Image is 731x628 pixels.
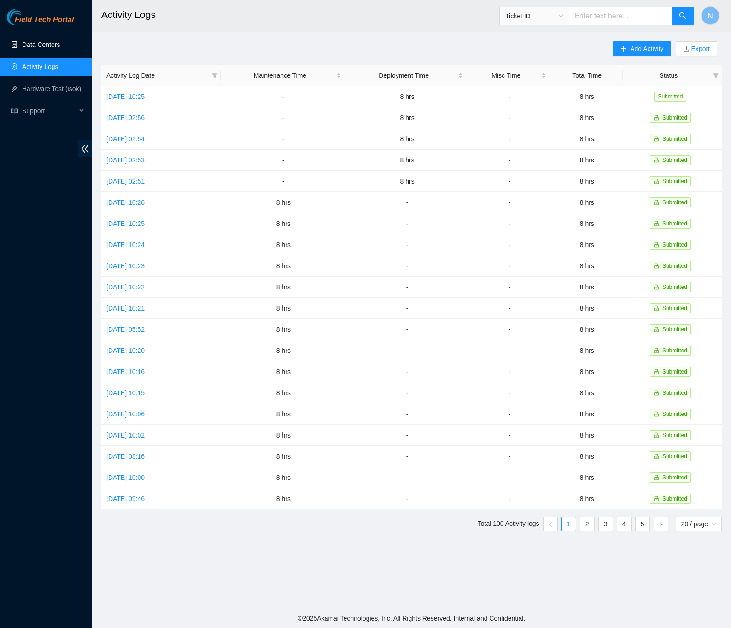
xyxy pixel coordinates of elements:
td: 8 hrs [221,488,347,509]
td: 8 hrs [221,403,347,425]
td: 8 hrs [551,255,623,277]
td: 8 hrs [551,171,623,192]
button: left [543,517,558,531]
td: 8 hrs [221,277,347,298]
a: 1 [562,517,576,531]
li: 4 [617,517,632,531]
td: - [346,382,468,403]
a: [DATE] 08:16 [106,453,145,460]
span: filter [212,73,217,78]
td: - [468,298,551,319]
td: 8 hrs [551,128,623,150]
span: Submitted [662,263,687,269]
button: downloadExport [676,41,717,56]
span: Field Tech Portal [15,16,74,24]
td: 8 hrs [551,340,623,361]
img: Akamai Technologies [7,9,47,25]
td: 8 hrs [551,298,623,319]
span: lock [654,496,659,501]
td: 8 hrs [551,382,623,403]
span: lock [654,242,659,248]
a: [DATE] 10:25 [106,220,145,227]
td: - [346,361,468,382]
span: Submitted [662,326,687,333]
td: 8 hrs [221,425,347,446]
td: - [346,425,468,446]
a: [DATE] 02:53 [106,156,145,164]
button: N [701,6,719,25]
td: 8 hrs [346,86,468,107]
td: - [468,107,551,128]
td: - [468,192,551,213]
span: Submitted [662,242,687,248]
span: 20 / page [681,517,716,531]
td: - [346,340,468,361]
td: 8 hrs [221,298,347,319]
span: filter [711,69,720,82]
td: - [468,467,551,488]
a: [DATE] 02:54 [106,135,145,143]
td: - [221,150,347,171]
span: Submitted [662,115,687,121]
td: 8 hrs [346,128,468,150]
a: [DATE] 10:25 [106,93,145,100]
td: 8 hrs [551,467,623,488]
span: Submitted [662,199,687,206]
span: Submitted [654,92,686,102]
a: 3 [599,517,613,531]
td: 8 hrs [221,319,347,340]
a: 4 [617,517,631,531]
a: [DATE] 10:00 [106,474,145,481]
td: - [468,255,551,277]
span: lock [654,369,659,374]
td: - [468,213,551,234]
td: - [346,255,468,277]
li: 1 [561,517,576,531]
span: Submitted [662,495,687,502]
a: Activity Logs [22,63,58,70]
a: [DATE] 02:51 [106,178,145,185]
td: - [468,425,551,446]
td: - [468,128,551,150]
li: 5 [635,517,650,531]
a: [DATE] 02:56 [106,114,145,121]
td: 8 hrs [551,234,623,255]
li: 2 [580,517,595,531]
span: Add Activity [630,44,663,54]
span: Submitted [662,284,687,290]
span: Submitted [662,411,687,417]
a: [DATE] 10:24 [106,241,145,248]
div: Page Size [676,517,722,531]
a: [DATE] 10:20 [106,347,145,354]
span: Submitted [662,305,687,311]
li: 3 [598,517,613,531]
span: Submitted [662,369,687,375]
td: - [346,319,468,340]
td: 8 hrs [346,107,468,128]
td: - [346,403,468,425]
td: 8 hrs [221,213,347,234]
span: Submitted [662,453,687,460]
span: lock [654,348,659,353]
td: 8 hrs [221,340,347,361]
td: 8 hrs [551,446,623,467]
span: search [679,12,686,21]
span: Submitted [662,390,687,396]
td: - [221,107,347,128]
span: Submitted [662,220,687,227]
td: - [221,128,347,150]
span: lock [654,179,659,184]
span: lock [654,157,659,163]
td: 8 hrs [221,467,347,488]
a: 2 [580,517,594,531]
a: [DATE] 10:16 [106,368,145,375]
input: Enter text here... [569,7,672,25]
span: double-left [78,140,92,157]
a: Akamai TechnologiesField Tech Portal [7,17,74,29]
a: 5 [636,517,649,531]
span: Submitted [662,432,687,438]
button: search [672,7,694,25]
td: 8 hrs [221,382,347,403]
td: - [346,488,468,509]
td: - [346,298,468,319]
